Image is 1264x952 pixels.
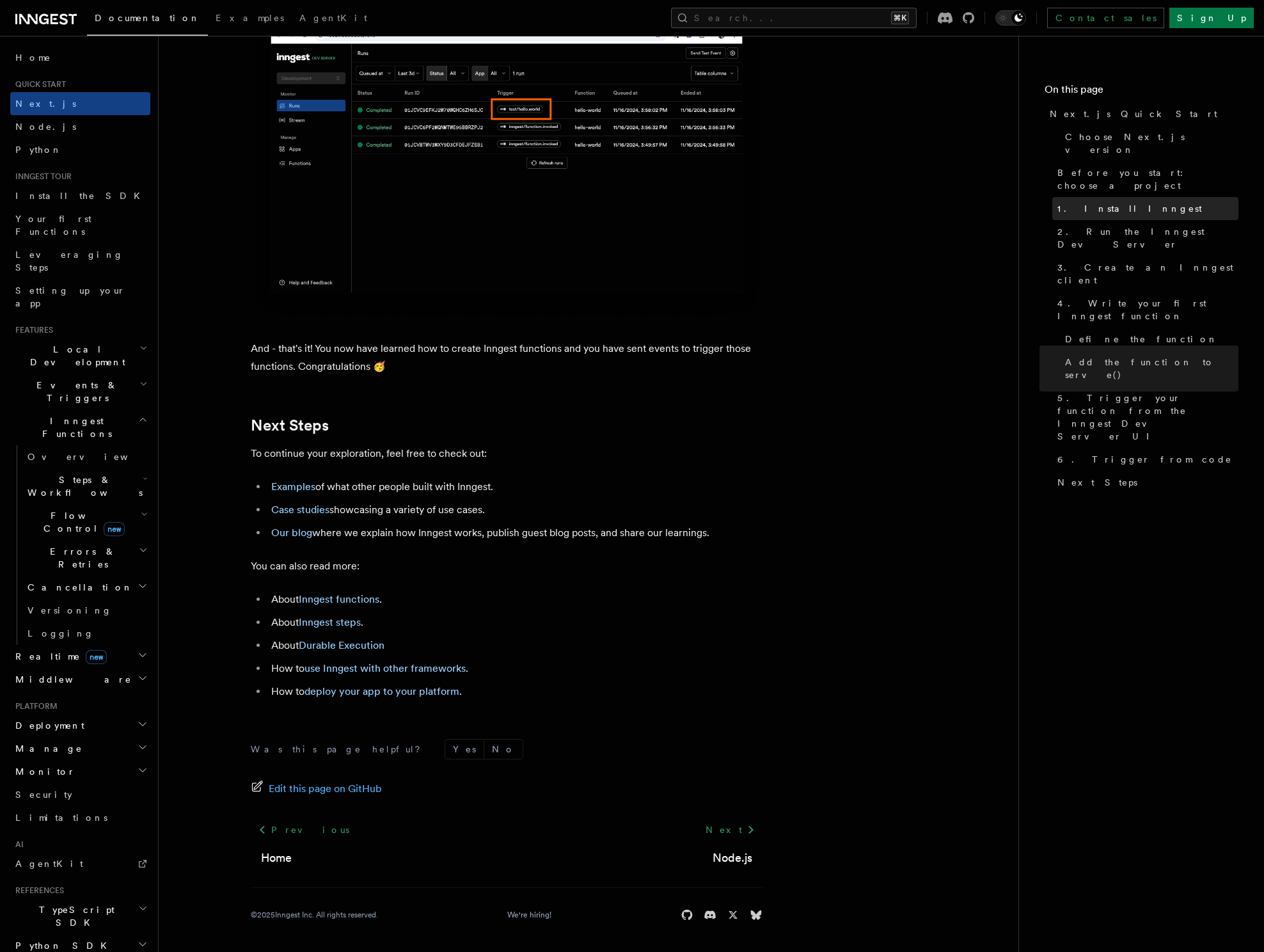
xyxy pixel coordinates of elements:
span: Node.js [15,122,76,132]
a: Logging [22,622,150,645]
a: Install the SDK [10,184,150,207]
a: Inngest functions [299,593,379,605]
a: Your first Functions [10,207,150,243]
span: new [104,522,125,536]
span: AgentKit [299,13,367,23]
a: Node.js [10,115,150,138]
li: How to . [267,683,762,701]
button: Flow Controlnew [22,504,150,540]
h4: On this page [1045,82,1238,102]
a: Node.js [713,849,752,867]
div: Inngest Functions [10,445,150,645]
p: You can also read more: [251,557,762,575]
a: 6. Trigger from code [1052,448,1238,471]
span: Limitations [15,813,107,823]
span: Middleware [10,673,132,686]
button: Middleware [10,668,150,691]
span: Inngest tour [10,171,72,182]
li: of what other people built with Inngest. [267,478,762,496]
a: Contact sales [1047,8,1164,28]
span: Documentation [95,13,200,23]
span: TypeScript SDK [10,903,138,929]
button: Realtimenew [10,645,150,668]
kbd: ⌘K [891,12,909,24]
span: Define the function [1065,333,1218,345]
span: 3. Create an Inngest client [1057,261,1238,287]
span: Monitor [10,765,75,778]
span: Versioning [28,605,112,615]
a: Leveraging Steps [10,243,150,279]
span: Security [15,789,72,800]
li: showcasing a variety of use cases. [267,501,762,519]
a: We're hiring! [507,910,551,920]
button: Deployment [10,714,150,737]
a: Sign Up [1169,8,1254,28]
a: Home [10,46,150,69]
a: Edit this page on GitHub [251,780,382,798]
li: About . [267,614,762,631]
span: AI [10,839,24,850]
span: 1. Install Inngest [1057,202,1202,215]
span: Leveraging Steps [15,250,123,273]
span: Inngest Functions [10,415,138,440]
button: Events & Triggers [10,374,150,409]
li: where we explain how Inngest works, publish guest blog posts, and share our learnings. [267,524,762,542]
span: 4. Write your first Inngest function [1057,297,1238,322]
span: Features [10,325,53,335]
span: 2. Run the Inngest Dev Server [1057,225,1238,251]
a: use Inngest with other frameworks [304,662,466,674]
button: TypeScript SDK [10,898,150,934]
p: Was this page helpful? [251,743,429,756]
span: Manage [10,742,83,755]
a: Overview [22,445,150,468]
li: About . [267,591,762,608]
button: Yes [445,740,484,759]
button: Toggle dark mode [995,10,1026,26]
button: Cancellation [22,576,150,599]
a: Next.js [10,92,150,115]
a: Define the function [1060,328,1238,351]
span: Choose Next.js version [1065,131,1238,156]
span: Add the function to serve() [1065,356,1238,381]
a: Examples [208,4,292,35]
span: 5. Trigger your function from the Inngest Dev Server UI [1057,392,1238,443]
a: Durable Execution [299,639,384,651]
span: Before you start: choose a project [1057,166,1238,192]
a: AgentKit [292,4,375,35]
a: Our blog [271,527,312,539]
a: 3. Create an Inngest client [1052,256,1238,292]
span: Home [15,51,51,64]
a: Next.js Quick Start [1045,102,1238,125]
span: Flow Control [22,509,141,535]
a: Home [261,849,292,867]
span: Deployment [10,719,84,732]
a: Next Steps [1052,471,1238,494]
span: Steps & Workflows [22,473,143,499]
span: Next Steps [1057,476,1137,489]
a: 1. Install Inngest [1052,197,1238,220]
button: Steps & Workflows [22,468,150,504]
button: Inngest Functions [10,409,150,445]
span: Next.js [15,99,76,109]
span: Events & Triggers [10,379,139,404]
button: Monitor [10,760,150,783]
span: Overview [28,452,159,462]
div: © 2025 Inngest Inc. All rights reserved. [251,910,378,920]
a: Case studies [271,504,329,516]
a: Python [10,138,150,161]
li: How to . [267,660,762,678]
p: And - that's it! You now have learned how to create Inngest functions and you have sent events to... [251,340,762,376]
span: Setting up your app [15,285,125,308]
a: Security [10,783,150,806]
a: Documentation [87,4,208,36]
p: To continue your exploration, feel free to check out: [251,445,762,463]
a: 4. Write your first Inngest function [1052,292,1238,328]
button: Manage [10,737,150,760]
a: Versioning [22,599,150,622]
button: Errors & Retries [22,540,150,576]
span: Edit this page on GitHub [269,780,382,798]
button: Local Development [10,338,150,374]
a: deploy your app to your platform [304,685,459,697]
span: Python [15,145,62,155]
span: Cancellation [22,581,133,594]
